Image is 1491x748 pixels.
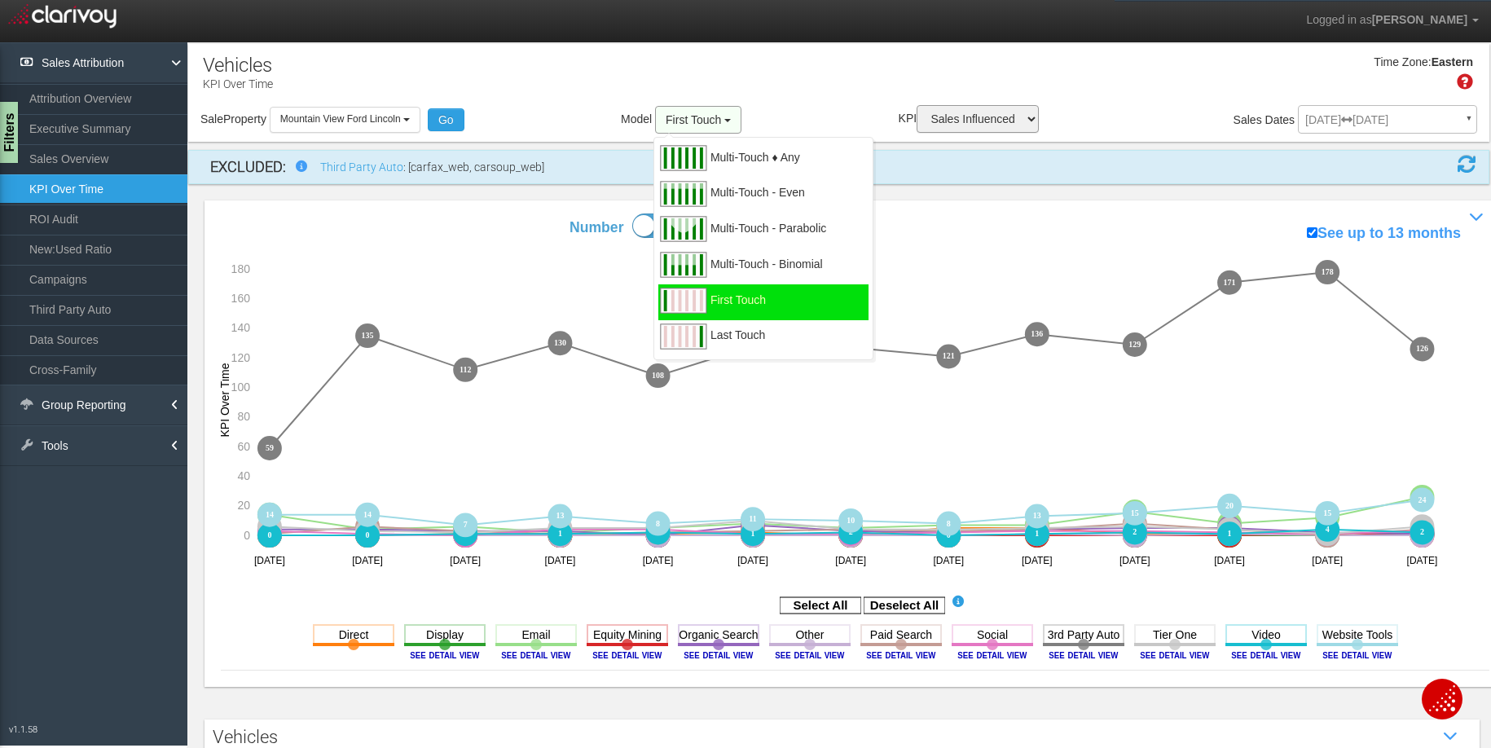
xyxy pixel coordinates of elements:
label: KPI [899,105,1040,133]
text: 1 [752,529,756,538]
img: multitouchany.svg [658,142,707,174]
span: Multi-Touch - Parabolic [710,228,826,249]
text: 1 [464,529,468,538]
text: [DATE] [1121,555,1152,566]
text: 2 [850,528,854,537]
span: Multi-Touch - Binomial [710,264,823,284]
div: Eastern [1432,55,1473,71]
text: 7 [464,520,468,529]
text: [DATE] [352,555,383,566]
text: 6 [268,521,272,530]
text: 26 [1420,492,1428,501]
text: 0 [752,530,756,539]
span: Sale [200,112,223,125]
text: 120 [231,351,251,364]
text: 178 [1323,267,1335,276]
label: See up to 13 months [1307,223,1461,244]
text: 20 [237,499,250,512]
button: First Touch [655,106,741,134]
text: 4 [1229,525,1234,534]
input: See up to 13 months [1307,227,1317,238]
text: 112 [460,365,471,374]
text: 1 [1036,529,1040,538]
text: 40 [237,469,250,482]
text: 60 [237,440,250,453]
span: : [carfax_web, carsoup_web] [403,161,544,174]
text: 2 [1423,528,1427,537]
text: 8 [948,519,952,528]
text: 10 [750,516,758,525]
text: [DATE] [837,555,868,566]
i: Show / Hide Performance Chart [1465,205,1489,230]
span: Mountain View Ford Lincoln [280,113,401,125]
img: multitoucheven.svg [658,178,707,210]
text: 0 [464,530,468,539]
text: 0 [1423,530,1427,539]
text: 0 [1134,530,1138,539]
text: 10 [847,516,855,525]
text: 12 [1326,513,1334,521]
text: 1 [1327,529,1331,538]
text: 6 [1134,521,1138,530]
text: [DATE] [1314,555,1345,566]
text: 129 [1130,340,1142,349]
text: 2 [1134,528,1138,537]
span: First Touch [666,113,721,126]
text: 59 [266,443,274,452]
text: [DATE] [644,555,675,566]
span: First Touch [710,300,766,320]
text: 0 [1229,530,1234,539]
text: 20 [1227,501,1235,510]
button: Go [428,108,464,131]
text: 24 [1420,495,1428,504]
text: [DATE] [451,555,482,566]
text: 0 [948,530,952,539]
strong: EXCLUDED: [210,158,286,175]
div: Time Zone: [1368,55,1431,71]
text: 80 [237,410,250,423]
text: KPI Over Time [218,363,231,437]
span: Dates [1265,113,1295,126]
text: 2 [657,528,661,537]
text: 3 [366,526,370,535]
text: 6 [366,521,370,530]
text: 100 [231,381,251,394]
text: 180 [231,262,251,275]
text: [DATE] [1023,555,1054,566]
a: Logged in as[PERSON_NAME] [1294,1,1491,40]
span: Last Touch [710,335,765,355]
text: 0 [850,530,854,539]
text: 16 [1133,507,1141,516]
span: Multi-Touch ♦ Any [710,157,800,178]
select: KPI [917,105,1039,133]
span: [PERSON_NAME] [1372,13,1467,26]
text: [DATE] [738,555,769,566]
text: 8 [657,519,661,528]
h1: Vehicles [203,55,272,76]
text: [DATE] [1216,555,1247,566]
text: [DATE] [1409,555,1440,566]
text: 108 [653,371,665,380]
text: 140 [231,321,251,334]
text: 0 [366,530,370,539]
text: 171 [1225,277,1238,286]
img: multitouchbinomial.svg [658,249,707,281]
text: 11 [750,514,757,523]
text: 0 [1036,530,1040,539]
button: Mountain View Ford Lincoln [270,107,420,132]
text: 160 [231,292,251,305]
span: Sales [1234,113,1262,126]
text: 135 [362,331,374,340]
text: 130 [555,338,567,347]
text: [DATE] [935,555,965,566]
text: 5 [1229,523,1234,532]
text: 15 [1133,508,1141,517]
text: 126 [1418,344,1431,353]
text: 0 [657,530,661,539]
text: [DATE] [254,555,285,566]
text: 1 [559,529,563,538]
text: [DATE] [545,555,576,566]
text: 15 [1326,508,1334,517]
text: 5 [1036,523,1040,532]
a: Third Party Auto [320,161,403,174]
